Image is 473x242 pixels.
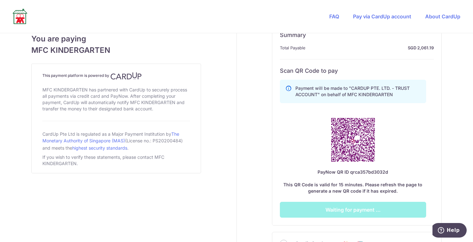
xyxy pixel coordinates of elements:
span: PayNow QR ID [318,169,349,175]
span: You are paying [31,33,201,45]
a: FAQ [329,13,339,20]
span: Total Payable [280,44,306,52]
iframe: Opens a widget where you can find more information [432,223,467,239]
strong: SGD 2,061.19 [308,44,434,52]
a: highest security standards [72,145,127,151]
div: CardUp Pte Ltd is regulated as a Major Payment Institution by (License no.: PS20200484) and meets... [42,129,190,153]
a: Pay via CardUp account [353,13,411,20]
div: If you wish to verify these statements, please contact MFC KINDERGARTEN. [42,153,190,168]
h4: This payment platform is powered by [42,72,190,80]
div: This QR Code is valid for 15 minutes. Please refresh the page to generate a new QR code if it has... [280,169,426,194]
span: qrca357bd3032d [350,169,388,175]
h6: Summary [280,31,434,39]
img: PayNow QR Code [324,111,382,169]
span: MFC KINDERGARTEN [31,45,201,56]
h6: Scan QR Code to pay [280,67,434,75]
div: MFC KINDERGARTEN has partnered with CardUp to securely process all payments via credit card and P... [42,85,190,113]
a: About CardUp [425,13,460,20]
p: Payment will be made to "CARDUP PTE. LTD. - TRUST ACCOUNT" on behalf of MFC KINDERGARTEN [295,85,421,98]
img: CardUp [110,72,142,80]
